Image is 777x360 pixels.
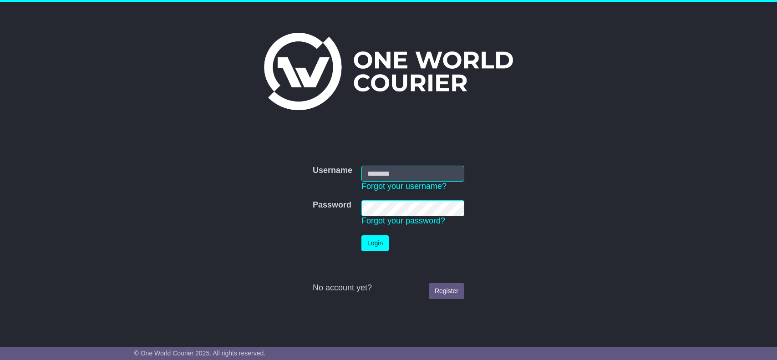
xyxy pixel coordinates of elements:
[361,216,445,225] a: Forgot your password?
[264,33,513,110] img: One World
[361,182,447,191] a: Forgot your username?
[313,200,351,210] label: Password
[134,350,266,357] span: © One World Courier 2025. All rights reserved.
[313,283,464,293] div: No account yet?
[313,166,352,176] label: Username
[429,283,464,299] a: Register
[361,235,389,251] button: Login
